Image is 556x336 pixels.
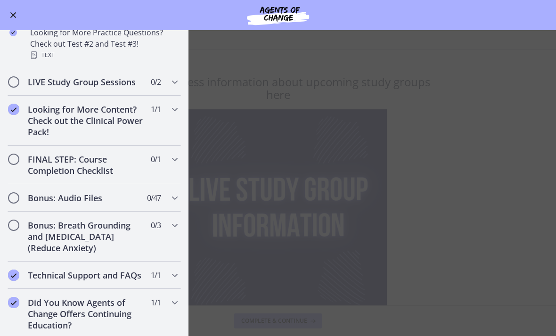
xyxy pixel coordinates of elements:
[147,192,161,204] span: 0 / 47
[8,270,19,281] i: Completed
[8,297,19,308] i: Completed
[30,27,177,61] div: Looking for More Practice Questions? Check out Test #2 and Test #3!
[28,220,143,254] h2: Bonus: Breath Grounding and [MEDICAL_DATA] (Reduce Anxiety)
[28,104,143,138] h2: Looking for More Content? Check out the Clinical Power Pack!
[151,104,161,115] span: 1 / 1
[221,4,335,26] img: Agents of Change
[28,76,143,88] h2: LIVE Study Group Sessions
[28,297,143,331] h2: Did You Know Agents of Change Offers Continuing Education?
[28,154,143,176] h2: FINAL STEP: Course Completion Checklist
[151,220,161,231] span: 0 / 3
[151,270,161,281] span: 1 / 1
[28,270,143,281] h2: Technical Support and FAQs
[8,9,19,21] button: Enable menu
[8,104,19,115] i: Completed
[9,29,17,36] i: Completed
[28,192,143,204] h2: Bonus: Audio Files
[151,76,161,88] span: 0 / 2
[151,154,161,165] span: 0 / 1
[30,49,177,61] div: Text
[151,297,161,308] span: 1 / 1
